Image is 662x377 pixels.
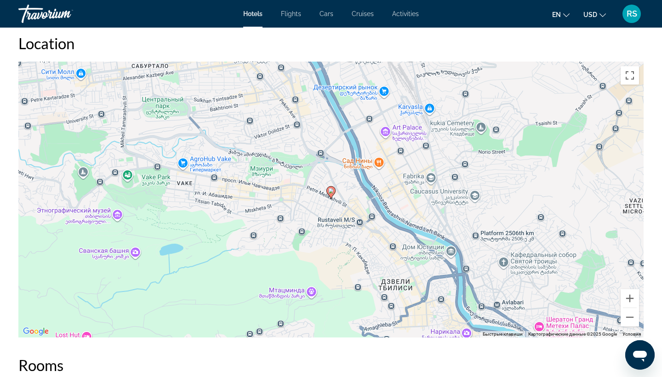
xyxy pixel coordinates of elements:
button: Включить полноэкранный режим [621,66,639,85]
a: Условия (ссылка откроется в новой вкладке) [622,331,641,337]
a: Flights [281,10,301,17]
a: Activities [392,10,419,17]
iframe: Кнопка запуска окна обмена сообщениями [625,340,655,370]
span: RS [627,9,637,18]
a: Travorium [18,2,110,26]
h2: Rooms [18,356,644,374]
span: USD [583,11,597,18]
h2: Location [18,34,644,52]
button: Увеличить [621,289,639,308]
a: Cruises [352,10,374,17]
img: Google [21,326,51,337]
button: Change language [552,8,570,21]
a: Hotels [243,10,263,17]
button: Уменьшить [621,308,639,326]
span: Картографические данные ©2025 Google [528,331,617,337]
button: Change currency [583,8,606,21]
span: en [552,11,561,18]
button: Быстрые клавиши [483,331,523,337]
a: Cars [320,10,333,17]
a: Открыть эту область в Google Картах (в новом окне) [21,326,51,337]
button: User Menu [620,4,644,23]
